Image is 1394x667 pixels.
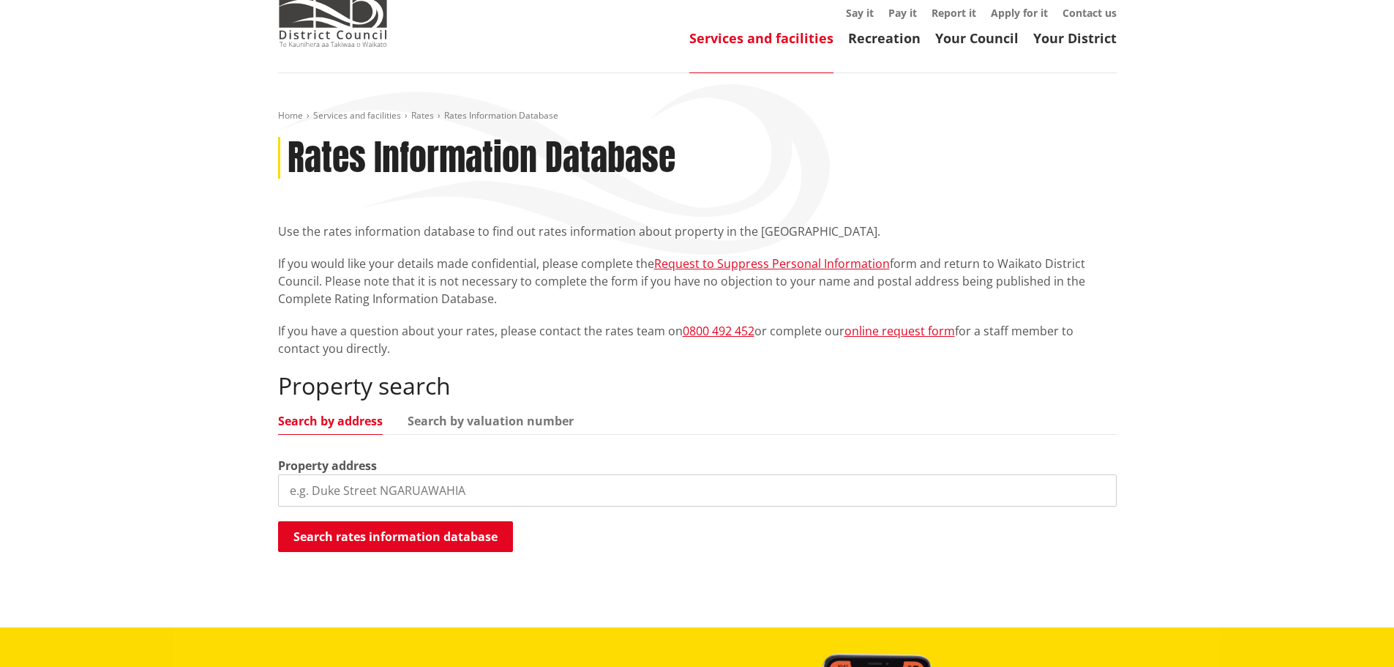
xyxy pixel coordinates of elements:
a: Apply for it [991,6,1048,20]
a: 0800 492 452 [683,323,754,339]
a: Home [278,109,303,122]
a: Your Council [935,29,1019,47]
h2: Property search [278,372,1117,400]
a: Report it [932,6,976,20]
input: e.g. Duke Street NGARUAWAHIA [278,474,1117,507]
a: online request form [844,323,955,339]
a: Request to Suppress Personal Information [654,256,890,272]
label: Property address [278,457,377,474]
p: If you have a question about your rates, please contact the rates team on or complete our for a s... [278,322,1117,357]
a: Recreation [848,29,921,47]
a: Your District [1033,29,1117,47]
a: Services and facilities [313,109,401,122]
a: Rates [411,109,434,122]
nav: breadcrumb [278,110,1117,122]
a: Contact us [1063,6,1117,20]
a: Search by address [278,415,383,427]
p: If you would like your details made confidential, please complete the form and return to Waikato ... [278,255,1117,308]
a: Services and facilities [689,29,833,47]
span: Rates Information Database [444,109,558,122]
h1: Rates Information Database [288,137,675,179]
a: Pay it [888,6,917,20]
a: Search by valuation number [408,415,574,427]
p: Use the rates information database to find out rates information about property in the [GEOGRAPHI... [278,223,1117,240]
iframe: Messenger Launcher [1327,605,1379,658]
a: Say it [846,6,874,20]
button: Search rates information database [278,521,513,552]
